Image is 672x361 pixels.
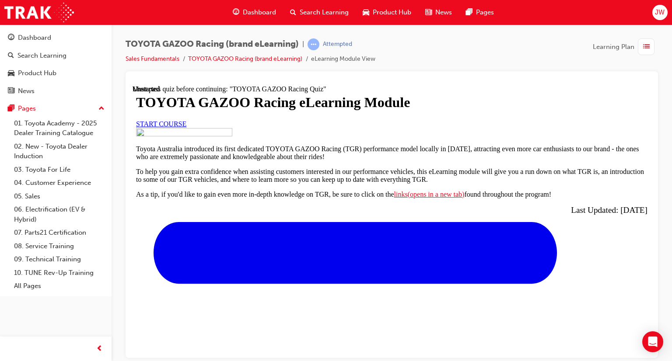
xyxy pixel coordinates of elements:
p: Toyota Australia introduced its first dedicated TOYOTA GAZOO Racing (TGR) performance model local... [3,60,515,76]
div: Dashboard [18,33,51,43]
a: START COURSE [3,35,54,42]
a: All Pages [10,279,108,293]
a: links(opens in a new tab) [262,105,332,113]
p: As a tip, if you'd like to gain even more in-depth knowledge on TGR, be sure to click on the foun... [3,105,515,113]
div: Search Learning [17,51,66,61]
button: DashboardSearch LearningProduct HubNews [3,28,108,101]
span: (opens in a new tab) [275,105,332,113]
a: news-iconNews [418,3,459,21]
span: car-icon [8,69,14,77]
img: Trak [4,3,74,22]
span: JW [655,7,665,17]
button: Pages [3,101,108,117]
button: Learning Plan [593,38,658,55]
a: 09. Technical Training [10,253,108,266]
span: learningRecordVerb_ATTEMPT-icon [308,38,319,50]
li: eLearning Module View [311,54,375,64]
h1: TOYOTA GAZOO Racing eLearning Module [3,9,515,25]
a: Dashboard [3,30,108,46]
a: TOYOTA GAZOO Racing (brand eLearning) [188,55,302,62]
a: search-iconSearch Learning [283,3,356,21]
div: Attempted [323,40,352,49]
a: pages-iconPages [459,3,501,21]
span: Last Updated: [DATE] [438,120,515,129]
a: guage-iconDashboard [226,3,283,21]
span: pages-icon [466,7,472,18]
a: News [3,83,108,99]
span: Search Learning [300,7,349,17]
a: 06. Electrification (EV & Hybrid) [10,203,108,226]
a: car-iconProduct Hub [356,3,418,21]
p: To help you gain extra confidence when assisting customers interested in our performance vehicles... [3,83,515,98]
button: JW [652,5,668,20]
span: search-icon [290,7,296,18]
span: TOYOTA GAZOO Racing (brand eLearning) [126,39,299,49]
span: news-icon [425,7,432,18]
span: list-icon [643,42,650,52]
div: News [18,86,35,96]
a: 10. TUNE Rev-Up Training [10,266,108,280]
span: guage-icon [8,34,14,42]
span: Dashboard [243,7,276,17]
span: Pages [476,7,494,17]
a: Sales Fundamentals [126,55,179,62]
span: News [435,7,452,17]
a: 08. Service Training [10,240,108,253]
span: pages-icon [8,105,14,113]
a: Search Learning [3,48,108,64]
span: | [302,39,304,49]
a: 03. Toyota For Life [10,163,108,177]
span: news-icon [8,87,14,95]
a: 01. Toyota Academy - 2025 Dealer Training Catalogue [10,117,108,140]
a: Product Hub [3,65,108,81]
a: 02. New - Toyota Dealer Induction [10,140,108,163]
a: 04. Customer Experience [10,176,108,190]
span: prev-icon [96,344,103,354]
a: 05. Sales [10,190,108,203]
span: Learning Plan [593,42,634,52]
div: Pages [18,104,36,114]
span: up-icon [98,103,105,115]
span: guage-icon [233,7,239,18]
div: Open Intercom Messenger [642,331,663,352]
a: 07. Parts21 Certification [10,226,108,240]
span: search-icon [8,52,14,60]
div: Product Hub [18,68,56,78]
span: Product Hub [373,7,411,17]
span: car-icon [363,7,369,18]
